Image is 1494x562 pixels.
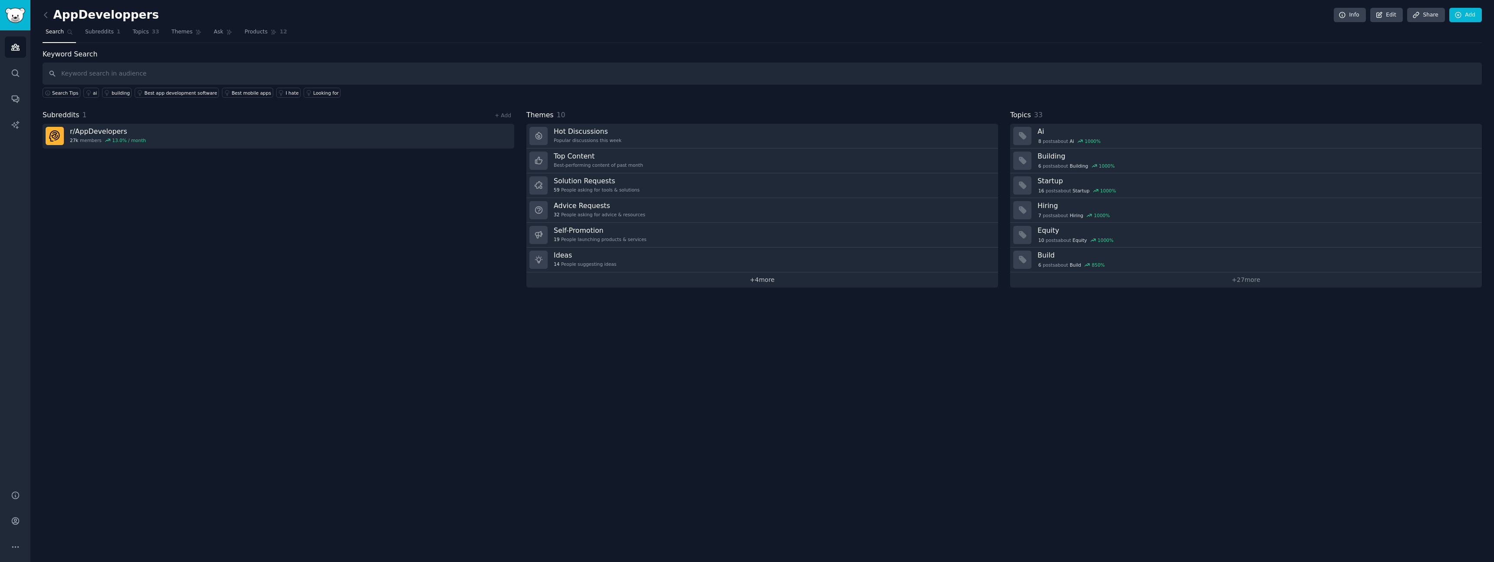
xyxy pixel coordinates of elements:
[70,137,146,143] div: members
[554,201,645,210] h3: Advice Requests
[1038,212,1111,219] div: post s about
[43,124,514,149] a: r/AppDevelopers27kmembers13.0% / month
[129,25,162,43] a: Topics33
[172,28,193,36] span: Themes
[526,149,998,173] a: Top ContentBest-performing content of past month
[46,28,64,36] span: Search
[83,111,87,119] span: 1
[1370,8,1403,23] a: Edit
[70,127,146,136] h3: r/ AppDevelopers
[1010,110,1031,121] span: Topics
[1092,262,1105,268] div: 850 %
[1070,212,1083,218] span: Hiring
[1010,124,1482,149] a: Ai8postsaboutAi1000%
[1038,236,1114,244] div: post s about
[231,90,271,96] div: Best mobile apps
[526,110,554,121] span: Themes
[1038,152,1476,161] h3: Building
[1073,237,1087,243] span: Equity
[46,127,64,145] img: AppDevelopers
[85,28,114,36] span: Subreddits
[554,212,559,218] span: 32
[1070,138,1074,144] span: Ai
[1038,251,1476,260] h3: Build
[554,187,559,193] span: 59
[313,90,339,96] div: Looking for
[286,90,299,96] div: I hate
[276,88,301,98] a: I hate
[169,25,205,43] a: Themes
[554,236,647,242] div: People launching products & services
[152,28,159,36] span: 33
[1038,201,1476,210] h3: Hiring
[554,162,643,168] div: Best-performing content of past month
[1038,187,1117,195] div: post s about
[83,88,99,98] a: ai
[1085,138,1101,144] div: 1000 %
[132,28,149,36] span: Topics
[43,63,1482,85] input: Keyword search in audience
[526,124,998,149] a: Hot DiscussionsPopular discussions this week
[1010,272,1482,288] a: +27more
[1097,237,1114,243] div: 1000 %
[1449,8,1482,23] a: Add
[1038,262,1041,268] span: 6
[1070,262,1081,268] span: Build
[1094,212,1110,218] div: 1000 %
[1038,212,1041,218] span: 7
[1100,188,1116,194] div: 1000 %
[1038,188,1044,194] span: 16
[245,28,268,36] span: Products
[1407,8,1444,23] a: Share
[554,261,616,267] div: People suggesting ideas
[43,88,80,98] button: Search Tips
[1038,237,1044,243] span: 10
[1073,188,1090,194] span: Startup
[102,88,132,98] a: building
[70,137,78,143] span: 27k
[112,137,146,143] div: 13.0 % / month
[1038,138,1041,144] span: 8
[554,261,559,267] span: 14
[554,187,640,193] div: People asking for tools & solutions
[1010,198,1482,223] a: Hiring7postsaboutHiring1000%
[1099,163,1115,169] div: 1000 %
[1038,137,1101,145] div: post s about
[241,25,290,43] a: Products12
[554,137,621,143] div: Popular discussions this week
[1038,162,1115,170] div: post s about
[557,111,565,119] span: 10
[1038,127,1476,136] h3: Ai
[1010,223,1482,248] a: Equity10postsaboutEquity1000%
[554,226,647,235] h3: Self-Promotion
[526,248,998,272] a: Ideas14People suggesting ideas
[526,173,998,198] a: Solution Requests59People asking for tools & solutions
[1334,8,1366,23] a: Info
[43,110,79,121] span: Subreddits
[554,212,645,218] div: People asking for advice & resources
[526,272,998,288] a: +4more
[526,223,998,248] a: Self-Promotion19People launching products & services
[112,90,130,96] div: building
[135,88,219,98] a: Best app development software
[1010,149,1482,173] a: Building6postsaboutBuilding1000%
[1010,248,1482,272] a: Build6postsaboutBuild850%
[82,25,123,43] a: Subreddits1
[554,251,616,260] h3: Ideas
[1034,111,1043,119] span: 33
[52,90,79,96] span: Search Tips
[117,28,121,36] span: 1
[1038,176,1476,185] h3: Startup
[554,176,640,185] h3: Solution Requests
[5,8,25,23] img: GummySearch logo
[554,152,643,161] h3: Top Content
[211,25,235,43] a: Ask
[304,88,340,98] a: Looking for
[554,127,621,136] h3: Hot Discussions
[214,28,223,36] span: Ask
[554,236,559,242] span: 19
[280,28,287,36] span: 12
[222,88,273,98] a: Best mobile apps
[526,198,998,223] a: Advice Requests32People asking for advice & resources
[1070,163,1088,169] span: Building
